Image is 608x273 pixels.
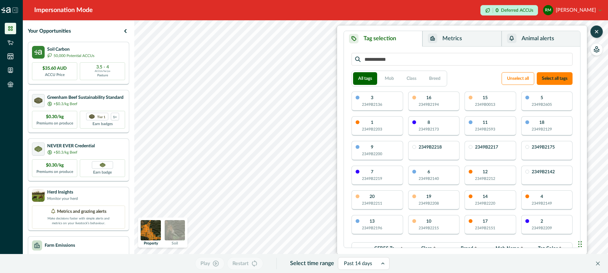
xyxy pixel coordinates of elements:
[502,31,580,47] button: Animal alerts
[532,200,552,206] p: 2349B2149
[543,3,602,18] button: Rodney McIntyre[PERSON_NAME]
[100,163,105,168] img: Greenham NEVER EVER certification badge
[353,72,377,85] button: All tags
[165,220,185,240] img: soil preview
[532,225,552,231] p: 2349B2209
[419,176,439,181] p: 2349B2140
[502,72,534,85] button: Unselect all
[541,194,543,199] p: 4
[28,27,71,35] p: Your Opportunities
[36,120,73,126] p: Premiums on produce
[35,146,42,152] img: certification logo
[1,7,11,13] img: Logo
[362,102,382,107] p: 2349B2136
[475,200,495,206] p: 2349B2220
[97,73,108,78] p: Pasture
[96,65,109,69] p: 3.5 - 4
[532,170,555,174] p: 2349B2142
[541,96,543,100] p: 5
[227,257,263,270] button: Restart
[42,65,67,72] p: $35.60 AUD
[362,225,382,231] p: 2349B2196
[93,169,112,175] p: Earn badge
[371,96,373,100] p: 3
[483,120,488,125] p: 11
[576,228,608,259] iframe: Chat Widget
[92,120,113,127] p: Earn badges
[195,257,225,270] button: Play
[89,114,95,119] img: certification logo
[371,120,373,125] p: 1
[539,120,544,125] p: 18
[475,145,498,149] p: 2349B2217
[483,219,488,224] p: 17
[47,143,95,149] p: NEVER EVER Credential
[461,246,473,251] p: Breed
[54,53,94,59] p: 50,000 Potential ACCUs
[541,219,543,224] p: 2
[54,101,77,107] p: +$0.3/kg Beef
[427,170,430,174] p: 6
[45,242,75,249] p: Farm Emissions
[111,113,119,120] div: more credentials avaialble
[426,194,431,199] p: 19
[380,72,399,85] button: Mob
[362,126,382,132] p: 2349B2203
[113,115,117,119] p: 1+
[483,96,488,100] p: 15
[426,96,431,100] p: 16
[483,194,488,199] p: 14
[424,72,446,85] button: Breed
[496,246,519,251] p: Mob Name
[578,235,582,254] div: Drag
[141,220,161,240] img: property preview
[419,102,439,107] p: 2349B2194
[47,94,123,101] p: Greenham Beef Sustainability Standard
[34,98,42,104] img: certification logo
[200,260,210,267] p: Play
[45,72,65,78] p: ACCU Price
[47,196,78,201] p: Monitor your herd
[421,246,432,251] p: Class
[475,225,495,231] p: 2349B2151
[370,194,375,199] p: 20
[483,170,488,174] p: 12
[36,169,73,175] p: Premiums on produce
[54,149,77,155] p: +$0.3/kg Beef
[419,126,439,132] p: 2349B2173
[537,72,573,85] button: Select all tags
[501,8,533,13] p: Deferred ACCUs
[422,31,501,47] button: Metrics
[532,145,555,149] p: 2349B2175
[232,260,249,267] p: Restart
[427,120,430,125] p: 8
[593,258,603,269] button: Close
[419,225,439,231] p: 2349B2215
[97,115,105,119] p: Tier 1
[362,200,382,206] p: 2349B2211
[402,72,421,85] button: Class
[532,126,552,132] p: 2349B2129
[374,246,400,251] p: CERES Tag VID
[362,151,382,157] p: 2349B2200
[532,102,552,107] p: 2349B2605
[95,69,110,73] p: ACCUs/ha/pa
[47,215,110,226] p: Make decisions faster with simple alerts and metrics on your livestock’s behaviour.
[475,176,495,181] p: 2349B2212
[475,126,495,132] p: 2349B2593
[370,219,375,224] p: 13
[46,162,64,169] p: $0.30/kg
[419,145,442,149] p: 2349B2218
[57,208,106,215] p: Metrics and grazing alerts
[34,5,93,15] div: Impersonation Mode
[426,219,431,224] p: 10
[46,114,64,120] p: $0.30/kg
[371,145,373,149] p: 9
[172,241,178,245] p: Soil
[475,102,495,107] p: 2349B0013
[538,246,558,251] p: Tag Color
[344,31,422,47] button: Tag selection
[496,8,498,13] p: 0
[419,200,439,206] p: 2349B2208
